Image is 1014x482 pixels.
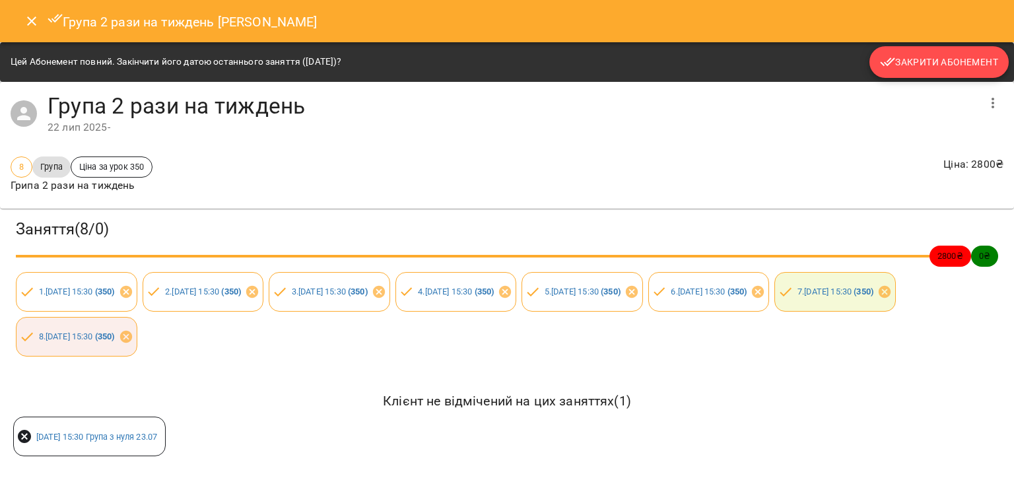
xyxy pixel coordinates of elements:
[395,272,517,312] div: 4.[DATE] 15:30 (350)
[11,50,341,74] div: Цей Абонемент повний. Закінчити його датою останнього заняття ([DATE])?
[648,272,770,312] div: 6.[DATE] 15:30 (350)
[774,272,896,312] div: 7.[DATE] 15:30 (350)
[16,317,137,357] div: 8.[DATE] 15:30 (350)
[880,54,998,70] span: Закрити Абонемент
[545,287,621,296] a: 5.[DATE] 15:30 (350)
[269,272,390,312] div: 3.[DATE] 15:30 (350)
[16,219,998,240] h3: Заняття ( 8 / 0 )
[601,287,621,296] b: ( 350 )
[13,391,1001,411] h6: Клієнт не відмічений на цих заняттях ( 1 )
[727,287,747,296] b: ( 350 )
[165,287,241,296] a: 2.[DATE] 15:30 (350)
[475,287,494,296] b: ( 350 )
[48,120,977,135] div: 22 лип 2025 -
[854,287,873,296] b: ( 350 )
[36,432,158,442] a: [DATE] 15:30 Група з нуля 23.07
[221,287,241,296] b: ( 350 )
[797,287,873,296] a: 7.[DATE] 15:30 (350)
[943,156,1003,172] p: Ціна : 2800 ₴
[869,46,1009,78] button: Закрити Абонемент
[348,287,368,296] b: ( 350 )
[143,272,264,312] div: 2.[DATE] 15:30 (350)
[671,287,747,296] a: 6.[DATE] 15:30 (350)
[95,331,115,341] b: ( 350 )
[48,11,318,32] h6: Група 2 рази на тиждень [PERSON_NAME]
[16,5,48,37] button: Close
[39,287,115,296] a: 1.[DATE] 15:30 (350)
[11,160,32,173] span: 8
[929,250,971,262] span: 2800 ₴
[11,178,152,193] p: Грипа 2 рази на тиждень
[95,287,115,296] b: ( 350 )
[39,331,115,341] a: 8.[DATE] 15:30 (350)
[971,250,998,262] span: 0 ₴
[71,160,152,173] span: Ціна за урок 350
[48,92,977,120] h4: Група 2 рази на тиждень
[32,160,71,173] span: Група
[292,287,368,296] a: 3.[DATE] 15:30 (350)
[522,272,643,312] div: 5.[DATE] 15:30 (350)
[418,287,494,296] a: 4.[DATE] 15:30 (350)
[16,272,137,312] div: 1.[DATE] 15:30 (350)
